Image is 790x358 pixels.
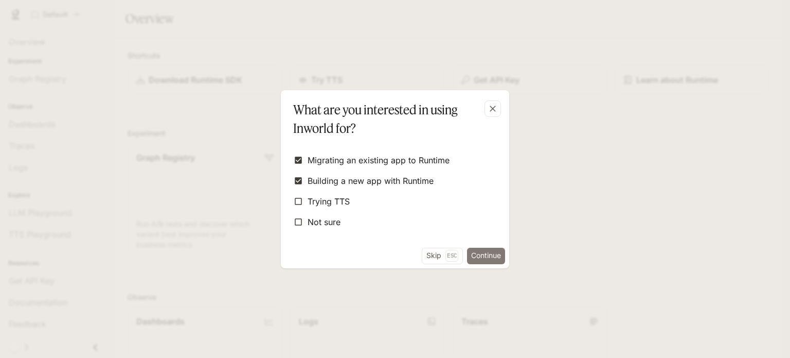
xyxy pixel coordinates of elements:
button: Continue [467,248,505,264]
span: Not sure [308,216,340,228]
p: Esc [445,250,458,261]
span: Building a new app with Runtime [308,175,434,187]
button: SkipEsc [422,248,463,264]
p: What are you interested in using Inworld for? [293,100,493,138]
span: Trying TTS [308,195,350,208]
span: Migrating an existing app to Runtime [308,154,450,166]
